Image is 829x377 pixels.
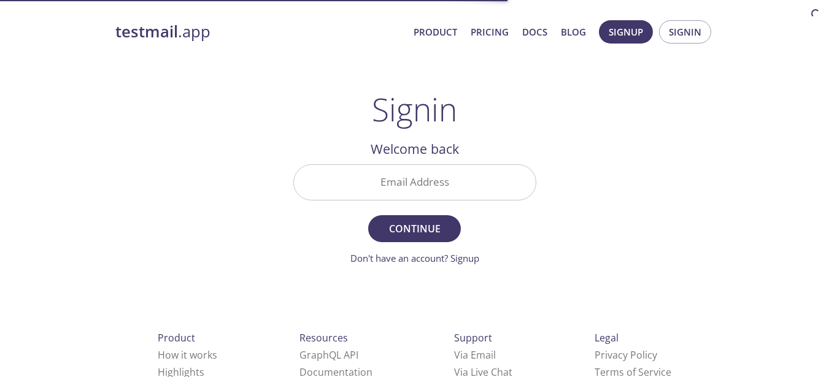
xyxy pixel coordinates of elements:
[599,20,653,44] button: Signup
[299,348,358,362] a: GraphQL API
[454,348,496,362] a: Via Email
[659,20,711,44] button: Signin
[115,21,404,42] a: testmail.app
[299,331,348,345] span: Resources
[414,24,457,40] a: Product
[115,21,178,42] strong: testmail
[669,24,701,40] span: Signin
[522,24,547,40] a: Docs
[471,24,509,40] a: Pricing
[158,331,195,345] span: Product
[595,348,657,362] a: Privacy Policy
[350,252,479,264] a: Don't have an account? Signup
[293,139,536,159] h2: Welcome back
[561,24,586,40] a: Blog
[372,91,457,128] h1: Signin
[158,348,217,362] a: How it works
[609,24,643,40] span: Signup
[454,331,492,345] span: Support
[382,220,447,237] span: Continue
[368,215,460,242] button: Continue
[595,331,619,345] span: Legal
